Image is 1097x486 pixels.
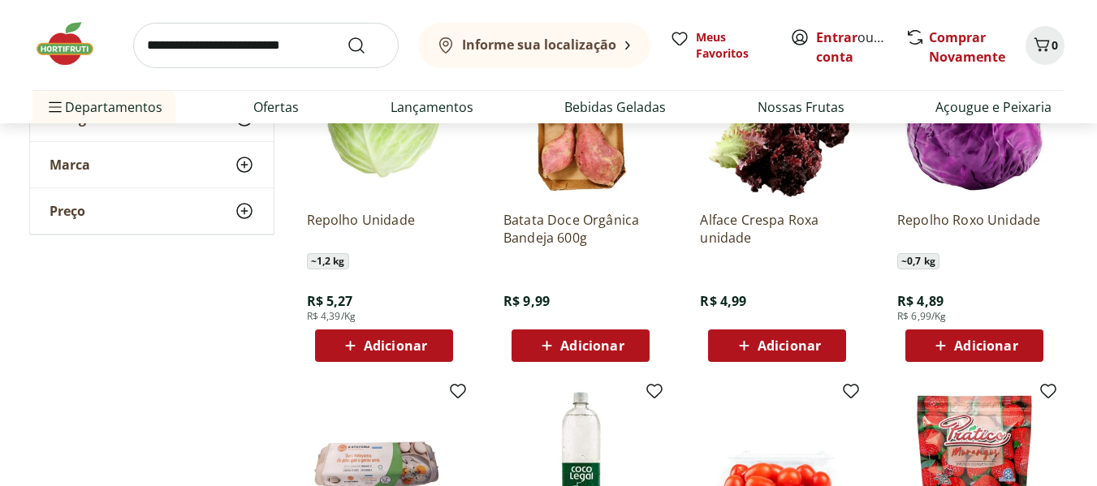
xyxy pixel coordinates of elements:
[929,28,1005,66] a: Comprar Novamente
[503,211,658,247] a: Batata Doce Orgânica Bandeja 600g
[418,23,650,68] button: Informe sua localização
[307,310,356,323] span: R$ 4,39/Kg
[560,339,624,352] span: Adicionar
[307,211,461,247] a: Repolho Unidade
[897,211,1052,247] a: Repolho Roxo Unidade
[391,97,473,117] a: Lançamentos
[347,36,386,55] button: Submit Search
[462,36,616,54] b: Informe sua localização
[897,310,947,323] span: R$ 6,99/Kg
[30,142,274,187] button: Marca
[307,292,353,310] span: R$ 5,27
[32,19,114,68] img: Hortifruti
[50,157,90,173] span: Marca
[897,292,944,310] span: R$ 4,89
[45,88,65,127] button: Menu
[696,29,771,62] span: Meus Favoritos
[700,292,746,310] span: R$ 4,99
[364,339,427,352] span: Adicionar
[253,97,299,117] a: Ofertas
[50,203,85,219] span: Preço
[758,339,821,352] span: Adicionar
[897,253,939,269] span: ~ 0,7 kg
[1026,26,1065,65] button: Carrinho
[905,329,1043,362] button: Adicionar
[564,97,666,117] a: Bebidas Geladas
[30,188,274,234] button: Preço
[670,29,771,62] a: Meus Favoritos
[503,292,550,310] span: R$ 9,99
[315,329,453,362] button: Adicionar
[758,97,844,117] a: Nossas Frutas
[816,28,888,67] span: ou
[512,329,650,362] button: Adicionar
[700,211,854,247] a: Alface Crespa Roxa unidade
[45,88,162,127] span: Departamentos
[816,28,905,66] a: Criar conta
[133,23,399,68] input: search
[1052,37,1058,53] span: 0
[935,97,1052,117] a: Açougue e Peixaria
[307,253,349,269] span: ~ 1,2 kg
[816,28,857,46] a: Entrar
[708,329,846,362] button: Adicionar
[954,339,1017,352] span: Adicionar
